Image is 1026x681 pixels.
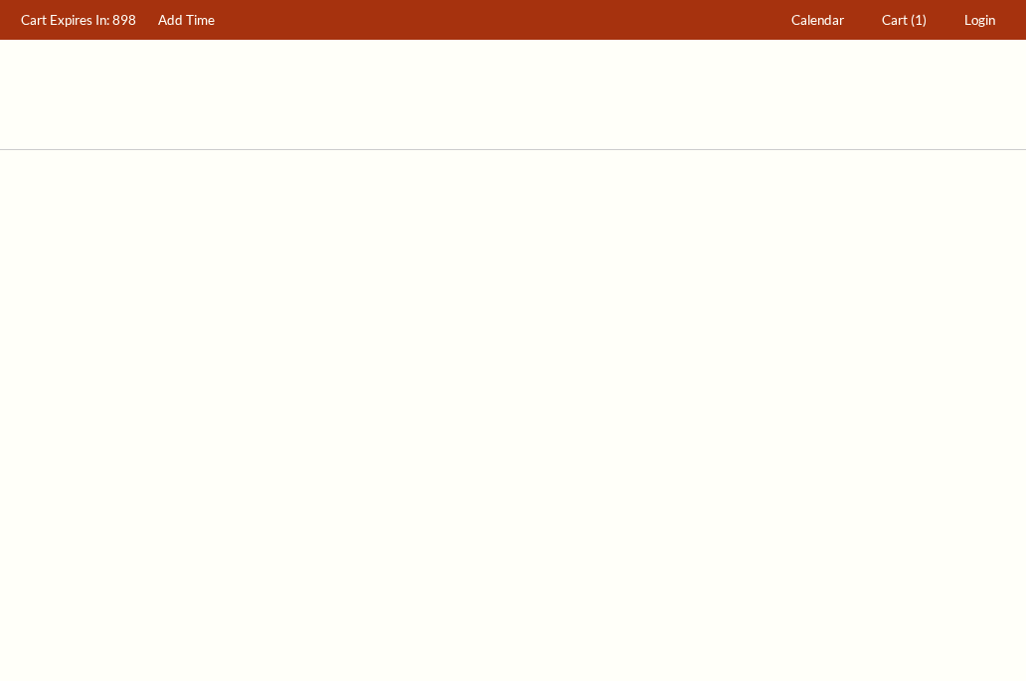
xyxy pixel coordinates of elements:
span: Cart Expires In: [21,12,109,28]
a: Add Time [149,1,225,40]
span: (1) [911,12,927,28]
a: Login [955,1,1005,40]
span: Cart [882,12,908,28]
span: 898 [112,12,136,28]
a: Calendar [782,1,854,40]
span: Login [964,12,995,28]
span: Calendar [791,12,844,28]
a: Cart (1) [873,1,937,40]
